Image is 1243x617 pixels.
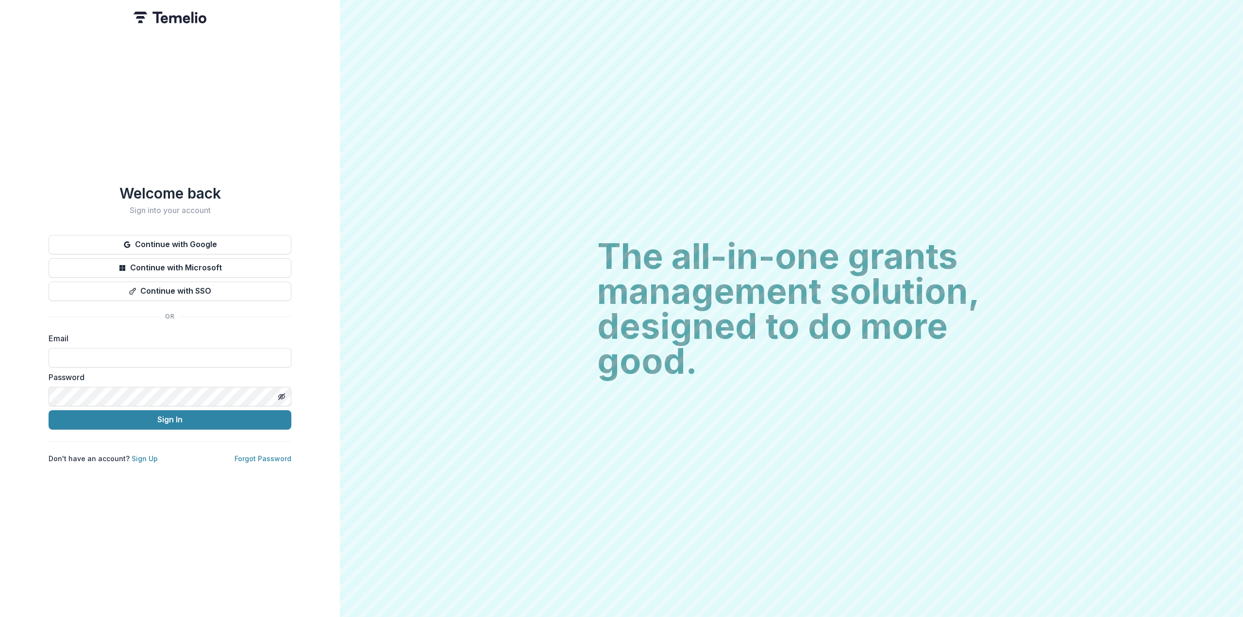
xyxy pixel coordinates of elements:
[132,454,158,463] a: Sign Up
[49,410,291,430] button: Sign In
[134,12,206,23] img: Temelio
[49,333,286,344] label: Email
[49,282,291,301] button: Continue with SSO
[49,371,286,383] label: Password
[49,206,291,215] h2: Sign into your account
[49,184,291,202] h1: Welcome back
[49,235,291,254] button: Continue with Google
[49,258,291,278] button: Continue with Microsoft
[235,454,291,463] a: Forgot Password
[274,389,289,404] button: Toggle password visibility
[49,453,158,464] p: Don't have an account?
